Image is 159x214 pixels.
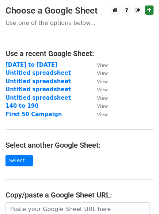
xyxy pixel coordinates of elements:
[90,70,108,76] a: View
[97,70,108,76] small: View
[5,78,71,85] a: Untitled spreadsheet
[90,62,108,68] a: View
[5,5,154,16] h3: Choose a Google Sheet
[90,86,108,93] a: View
[90,103,108,109] a: View
[5,19,154,27] p: Use one of the options below...
[5,191,154,199] h4: Copy/paste a Google Sheet URL:
[5,95,71,101] a: Untitled spreadsheet
[90,111,108,118] a: View
[5,155,33,166] a: Select...
[97,95,108,101] small: View
[5,103,39,109] a: 140 to 190
[5,62,57,68] a: [DATE] to [DATE]
[97,79,108,84] small: View
[90,78,108,85] a: View
[5,49,154,58] h4: Use a recent Google Sheet:
[5,141,154,150] h4: Select another Google Sheet:
[122,179,159,214] iframe: Chat Widget
[5,70,71,76] a: Untitled spreadsheet
[5,86,71,93] a: Untitled spreadsheet
[5,111,62,118] a: First 50 Campaign
[97,87,108,92] small: View
[97,112,108,117] small: View
[97,103,108,109] small: View
[90,95,108,101] a: View
[97,62,108,68] small: View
